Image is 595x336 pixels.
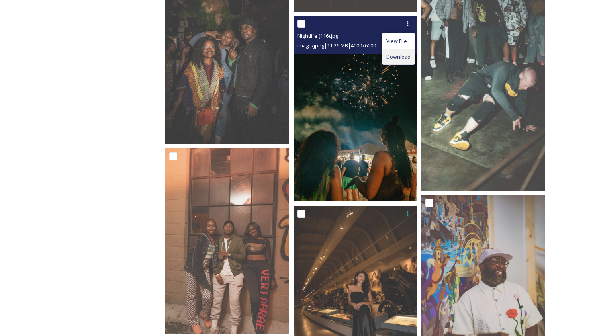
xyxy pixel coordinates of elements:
img: Nightlife (120).jpg [165,148,289,334]
img: Nightlife (116).jpg [294,16,417,202]
span: image/jpeg | 11.26 MB | 4000 x 6000 [297,42,376,49]
span: View File [386,37,407,45]
span: Download [386,53,411,61]
span: Nightlife (116).jpg [297,32,338,39]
